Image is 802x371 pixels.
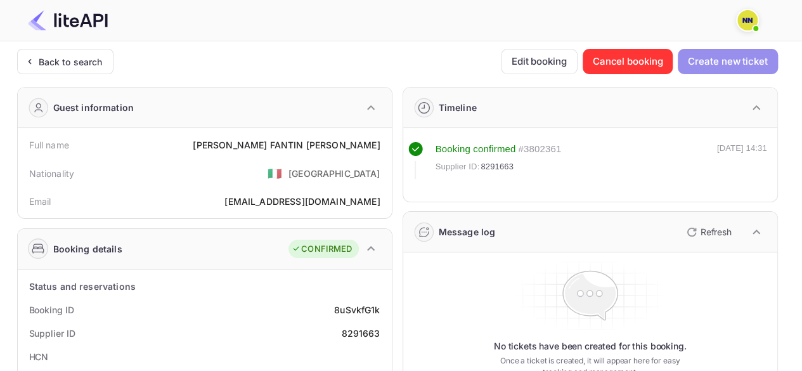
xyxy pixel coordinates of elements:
div: CONFIRMED [292,243,352,256]
span: 8291663 [481,160,514,173]
button: Create new ticket [678,49,777,74]
div: [PERSON_NAME] FANTIN [PERSON_NAME] [193,138,380,152]
div: Guest information [53,101,134,114]
div: Email [29,195,51,208]
div: Message log [439,225,496,238]
span: United States [268,162,282,185]
div: Status and reservations [29,280,136,293]
div: Booking confirmed [436,142,516,157]
div: # 3802361 [518,142,561,157]
p: Refresh [701,225,732,238]
div: Supplier ID [29,327,75,340]
div: [EMAIL_ADDRESS][DOMAIN_NAME] [224,195,380,208]
div: Timeline [439,101,477,114]
span: Supplier ID: [436,160,480,173]
button: Refresh [679,222,737,242]
div: [DATE] 14:31 [717,142,767,179]
div: [GEOGRAPHIC_DATA] [288,167,380,180]
div: HCN [29,350,49,363]
div: 8uSvkfG1k [334,303,380,316]
img: N/A N/A [737,10,758,30]
button: Cancel booking [583,49,673,74]
button: Edit booking [501,49,578,74]
div: Nationality [29,167,75,180]
img: LiteAPI Logo [28,10,108,30]
p: No tickets have been created for this booking. [494,340,687,353]
div: Booking ID [29,303,74,316]
div: Booking details [53,242,122,256]
div: Full name [29,138,69,152]
div: Back to search [39,55,103,68]
div: 8291663 [341,327,380,340]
